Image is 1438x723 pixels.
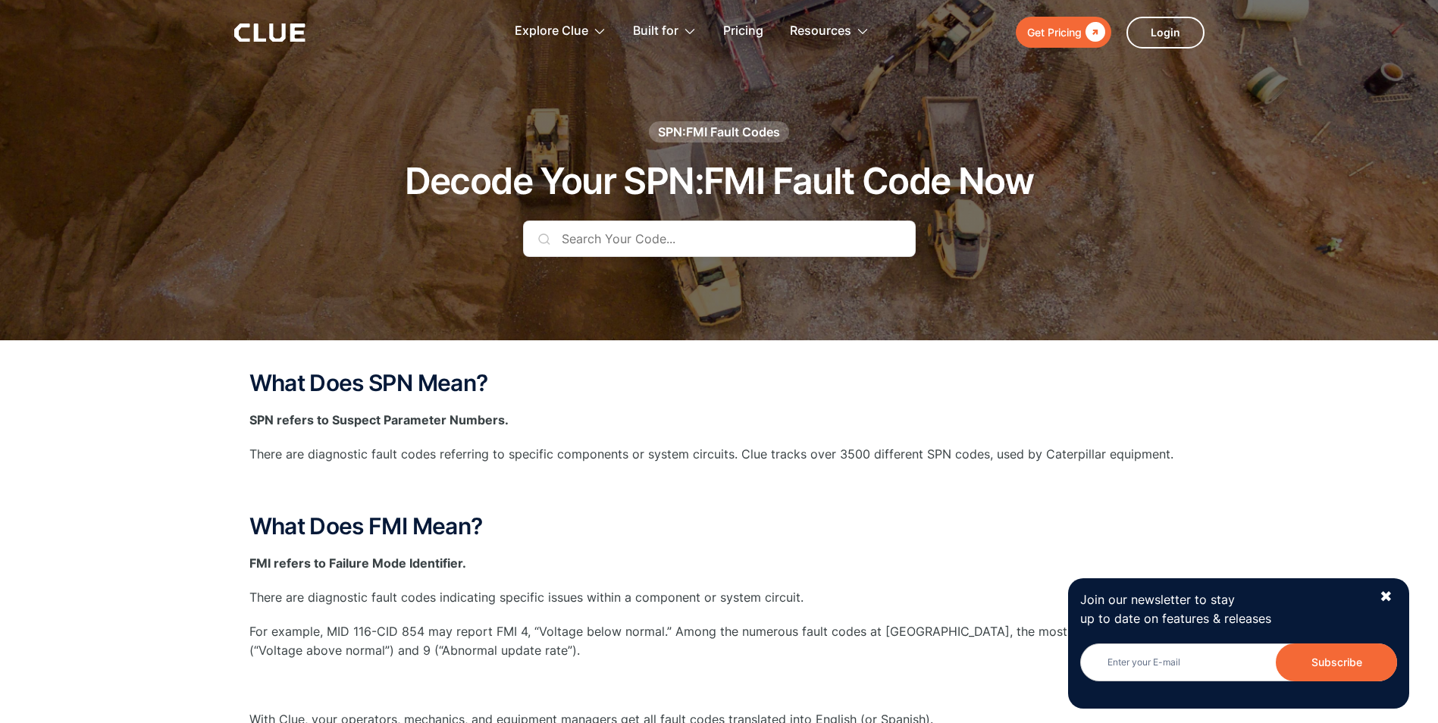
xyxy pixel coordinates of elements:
[658,124,780,140] div: SPN:FMI Fault Codes
[523,221,916,257] input: Search Your Code...
[405,161,1034,202] h1: Decode Your SPN:FMI Fault Code Now
[1380,587,1393,606] div: ✖
[1126,17,1205,49] a: Login
[790,8,869,55] div: Resources
[515,8,606,55] div: Explore Clue
[1080,643,1397,696] form: Newsletter
[249,445,1189,464] p: There are diagnostic fault codes referring to specific components or system circuits. Clue tracks...
[249,514,1189,539] h2: What Does FMI Mean?
[515,8,588,55] div: Explore Clue
[249,622,1189,660] p: For example, MID 116-CID 854 may report FMI 4, “Voltage below normal.” Among the numerous fault c...
[249,588,1189,607] p: There are diagnostic fault codes indicating specific issues within a component or system circuit.
[1082,23,1105,42] div: 
[633,8,678,55] div: Built for
[1276,643,1397,681] input: Subscribe
[1027,23,1082,42] div: Get Pricing
[249,371,1189,396] h2: What Does SPN Mean?
[1080,643,1397,681] input: Enter your E-mail
[249,412,509,427] strong: SPN refers to Suspect Parameter Numbers.
[723,8,763,55] a: Pricing
[249,676,1189,695] p: ‍
[790,8,851,55] div: Resources
[249,480,1189,499] p: ‍
[633,8,697,55] div: Built for
[1080,590,1365,628] p: Join our newsletter to stay up to date on features & releases
[249,556,466,571] strong: FMI refers to Failure Mode Identifier.
[1016,17,1111,48] a: Get Pricing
